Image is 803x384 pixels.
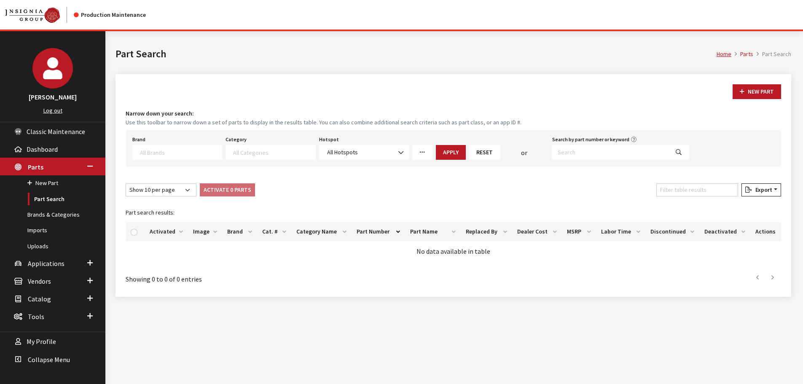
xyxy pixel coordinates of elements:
[753,50,791,59] li: Part Search
[28,277,51,285] span: Vendors
[132,136,145,143] label: Brand
[132,145,222,160] span: Select a Brand
[319,145,409,160] span: All Hotspots
[27,338,56,346] span: My Profile
[656,183,738,196] input: Filter table results
[741,183,781,196] button: Export
[319,136,339,143] label: Hotspot
[596,222,645,241] th: Labor Time: activate to sort column ascending
[32,48,73,89] img: Cheyenne Dorton
[126,118,781,127] small: Use this toolbar to narrow down a set of parts to display in the results table. You can also comb...
[126,109,781,118] h4: Narrow down your search:
[74,11,146,19] div: Production Maintenance
[140,148,222,156] textarea: Search
[512,222,562,241] th: Dealer Cost: activate to sort column ascending
[645,222,700,241] th: Discontinued: activate to sort column ascending
[750,222,781,241] th: Actions
[461,222,512,241] th: Replaced By: activate to sort column ascending
[5,8,60,23] img: Catalog Maintenance
[699,222,750,241] th: Deactivated: activate to sort column ascending
[405,222,461,241] th: Part Name: activate to sort column ascending
[731,50,753,59] li: Parts
[352,222,405,241] th: Part Number: activate to sort column descending
[28,163,43,171] span: Parts
[436,145,466,160] button: Apply
[469,145,500,160] button: Reset
[226,145,315,160] span: Select a Category
[552,145,669,160] input: Search
[233,148,315,156] textarea: Search
[500,148,549,158] div: or
[562,222,596,241] th: MSRP: activate to sort column ascending
[325,148,403,157] span: All Hotspots
[115,46,717,62] h1: Part Search
[8,92,97,102] h3: [PERSON_NAME]
[28,259,64,268] span: Applications
[226,136,247,143] label: Category
[28,312,44,321] span: Tools
[145,222,188,241] th: Activated: activate to sort column ascending
[126,203,781,222] caption: Part search results:
[222,222,257,241] th: Brand: activate to sort column ascending
[28,355,70,364] span: Collapse Menu
[717,50,731,58] a: Home
[28,295,51,303] span: Catalog
[291,222,351,241] th: Category Name: activate to sort column ascending
[126,241,781,261] td: No data available in table
[552,136,629,143] label: Search by part number or keyword
[188,222,222,241] th: Image: activate to sort column ascending
[27,145,58,153] span: Dashboard
[752,186,772,193] span: Export
[126,268,393,284] div: Showing 0 to 0 of 0 entries
[43,107,62,114] a: Log out
[669,145,689,160] button: Search
[412,145,432,160] a: More Filters
[257,222,291,241] th: Cat. #: activate to sort column ascending
[5,7,74,23] a: Insignia Group logo
[733,84,781,99] button: New Part
[327,148,358,156] span: All Hotspots
[27,127,85,136] span: Classic Maintenance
